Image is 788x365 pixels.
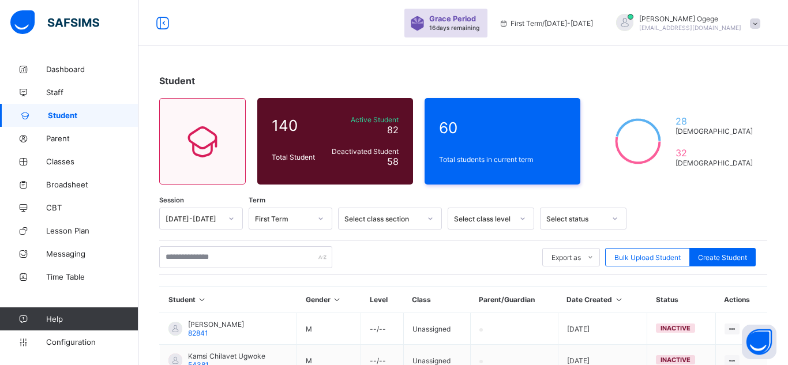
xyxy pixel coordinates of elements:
[551,253,581,262] span: Export as
[639,24,741,31] span: [EMAIL_ADDRESS][DOMAIN_NAME]
[328,147,399,156] span: Deactivated Student
[361,313,403,345] td: --/--
[676,159,753,167] span: [DEMOGRAPHIC_DATA]
[46,88,138,97] span: Staff
[344,215,421,223] div: Select class section
[46,203,138,212] span: CBT
[166,215,222,223] div: [DATE]-[DATE]
[159,196,184,204] span: Session
[403,287,470,313] th: Class
[46,226,138,235] span: Lesson Plan
[188,352,265,360] span: Kamsi Chilavet Ugwoke
[499,19,593,28] span: session/term information
[48,111,138,120] span: Student
[605,14,766,33] div: AnthoniaOgege
[387,156,399,167] span: 58
[46,180,138,189] span: Broadsheet
[429,24,479,31] span: 16 days remaining
[46,134,138,143] span: Parent
[255,215,311,223] div: First Term
[454,215,513,223] div: Select class level
[46,272,138,281] span: Time Table
[188,320,244,329] span: [PERSON_NAME]
[297,313,361,345] td: M
[159,75,195,86] span: Student
[328,115,399,124] span: Active Student
[46,65,138,74] span: Dashboard
[676,115,753,127] span: 28
[639,14,741,23] span: [PERSON_NAME] Ogege
[160,287,297,313] th: Student
[297,287,361,313] th: Gender
[439,155,566,164] span: Total students in current term
[439,119,566,137] span: 60
[661,356,691,364] span: inactive
[10,10,99,35] img: safsims
[46,314,138,323] span: Help
[332,295,342,304] i: Sort in Ascending Order
[614,253,681,262] span: Bulk Upload Student
[197,295,207,304] i: Sort in Ascending Order
[269,150,325,164] div: Total Student
[46,249,138,258] span: Messaging
[188,329,208,337] span: 82841
[470,287,558,313] th: Parent/Guardian
[387,124,399,136] span: 82
[614,295,624,304] i: Sort in Ascending Order
[742,325,776,359] button: Open asap
[558,313,647,345] td: [DATE]
[361,287,403,313] th: Level
[46,337,138,347] span: Configuration
[698,253,747,262] span: Create Student
[272,116,322,134] span: 140
[546,215,605,223] div: Select status
[676,147,753,159] span: 32
[558,287,647,313] th: Date Created
[46,157,138,166] span: Classes
[676,127,753,136] span: [DEMOGRAPHIC_DATA]
[249,196,265,204] span: Term
[410,16,425,31] img: sticker-purple.71386a28dfed39d6af7621340158ba97.svg
[715,287,767,313] th: Actions
[647,287,716,313] th: Status
[661,324,691,332] span: inactive
[403,313,470,345] td: Unassigned
[429,14,476,23] span: Grace Period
